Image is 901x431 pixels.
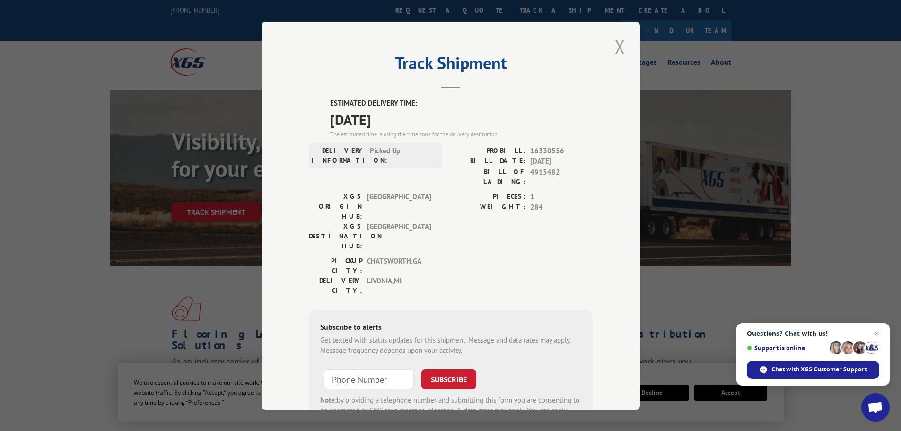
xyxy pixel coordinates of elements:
span: Questions? Chat with us! [747,330,879,337]
span: Support is online [747,344,826,352]
span: 284 [530,202,593,213]
span: [DATE] [330,108,593,130]
span: CHATSWORTH , GA [367,255,431,275]
button: SUBSCRIBE [421,369,476,389]
button: Close modal [612,34,628,60]
a: Open chat [861,393,890,422]
label: BILL OF LADING: [451,167,525,186]
label: PROBILL: [451,145,525,156]
span: [DATE] [530,156,593,167]
h2: Track Shipment [309,56,593,74]
span: Picked Up [370,145,434,165]
label: DELIVERY INFORMATION: [312,145,365,165]
label: ESTIMATED DELIVERY TIME: [330,98,593,109]
div: The estimated time is using the time zone for the delivery destination. [330,130,593,138]
div: by providing a telephone number and submitting this form you are consenting to be contacted by SM... [320,395,581,427]
span: Chat with XGS Customer Support [747,361,879,379]
input: Phone Number [324,369,414,389]
span: Chat with XGS Customer Support [771,365,867,374]
span: [GEOGRAPHIC_DATA] [367,221,431,251]
label: XGS ORIGIN HUB: [309,191,362,221]
label: PICKUP CITY: [309,255,362,275]
div: Get texted with status updates for this shipment. Message and data rates may apply. Message frequ... [320,334,581,356]
span: [GEOGRAPHIC_DATA] [367,191,431,221]
div: Subscribe to alerts [320,321,581,334]
span: 16330556 [530,145,593,156]
label: DELIVERY CITY: [309,275,362,295]
span: 4915482 [530,167,593,186]
strong: Note: [320,395,337,404]
label: WEIGHT: [451,202,525,213]
label: BILL DATE: [451,156,525,167]
label: XGS DESTINATION HUB: [309,221,362,251]
span: 1 [530,191,593,202]
span: LIVONIA , MI [367,275,431,295]
label: PIECES: [451,191,525,202]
